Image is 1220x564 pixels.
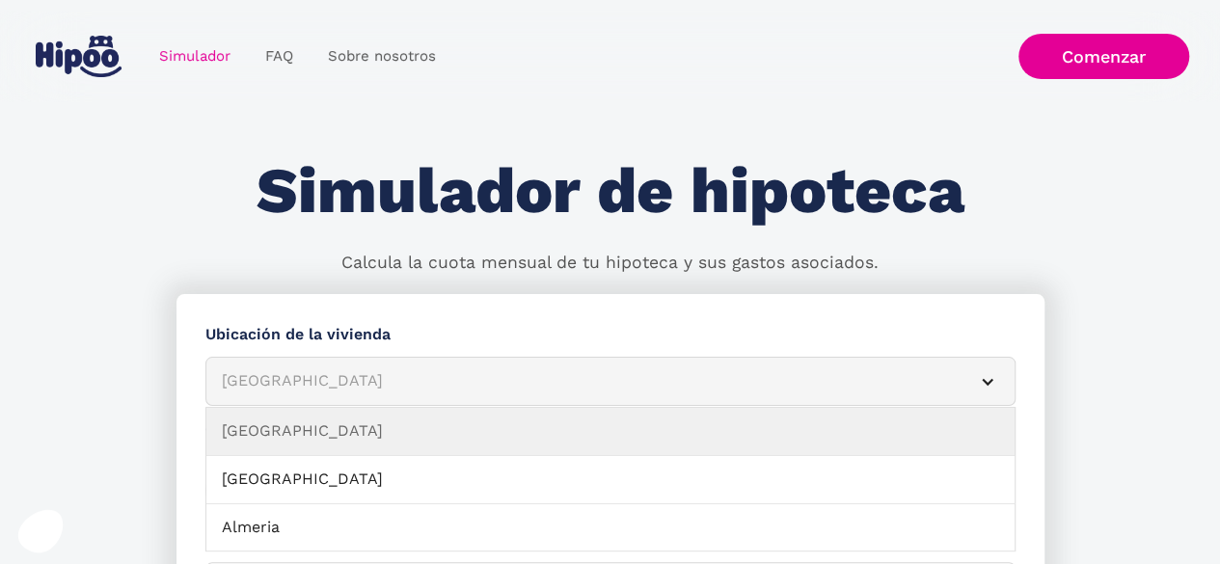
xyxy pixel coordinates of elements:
a: FAQ [248,38,311,75]
a: [GEOGRAPHIC_DATA] [206,408,1015,456]
div: [GEOGRAPHIC_DATA] [222,369,953,393]
a: Sobre nosotros [311,38,453,75]
label: Ubicación de la vivienda [205,323,1016,347]
a: Simulador [142,38,248,75]
a: home [32,28,126,85]
a: Almeria [206,504,1015,552]
p: Calcula la cuota mensual de tu hipoteca y sus gastos asociados. [341,251,879,276]
nav: [GEOGRAPHIC_DATA] [205,407,1016,551]
a: Comenzar [1018,34,1189,79]
article: [GEOGRAPHIC_DATA] [205,357,1016,406]
a: [GEOGRAPHIC_DATA] [206,456,1015,504]
h1: Simulador de hipoteca [257,156,964,227]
